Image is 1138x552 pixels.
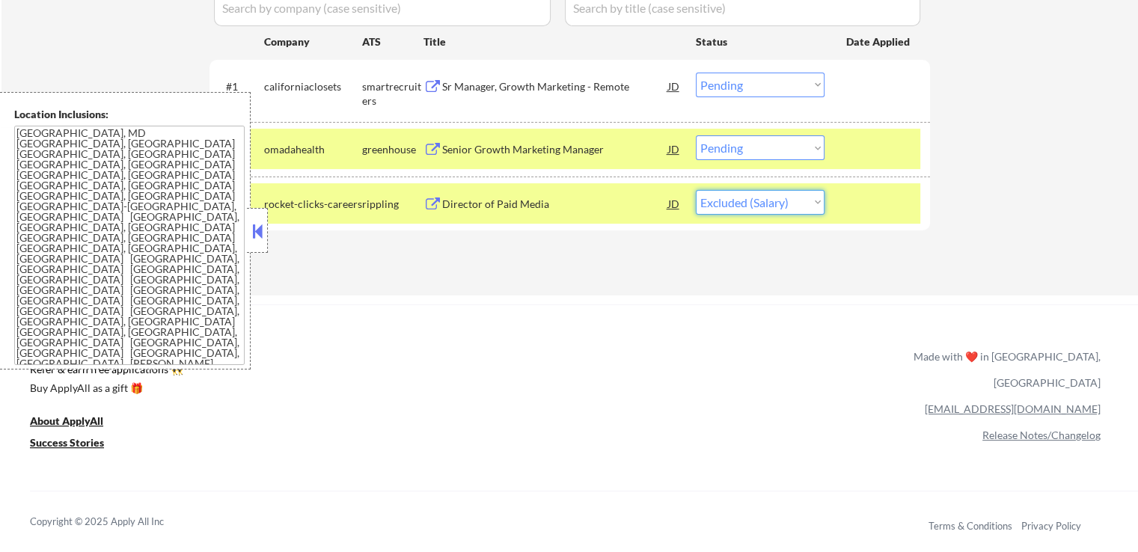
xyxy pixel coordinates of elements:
[442,197,668,212] div: Director of Paid Media
[667,135,682,162] div: JD
[264,34,362,49] div: Company
[30,413,124,432] a: About ApplyAll
[30,383,180,393] div: Buy ApplyAll as a gift 🎁
[442,79,668,94] div: Sr Manager, Growth Marketing - Remote
[30,435,124,453] a: Success Stories
[30,515,202,530] div: Copyright © 2025 Apply All Inc
[264,142,362,157] div: omadahealth
[226,79,252,94] div: #1
[30,364,601,380] a: Refer & earn free applications 👯‍♀️
[667,73,682,99] div: JD
[929,520,1012,532] a: Terms & Conditions
[362,197,423,212] div: rippling
[362,34,423,49] div: ATS
[925,402,1101,415] a: [EMAIL_ADDRESS][DOMAIN_NAME]
[1021,520,1081,532] a: Privacy Policy
[30,436,104,449] u: Success Stories
[667,190,682,217] div: JD
[982,429,1101,441] a: Release Notes/Changelog
[442,142,668,157] div: Senior Growth Marketing Manager
[423,34,682,49] div: Title
[846,34,912,49] div: Date Applied
[362,142,423,157] div: greenhouse
[264,79,362,94] div: californiaclosets
[30,380,180,399] a: Buy ApplyAll as a gift 🎁
[14,107,245,122] div: Location Inclusions:
[264,197,362,212] div: rocket-clicks-careers
[908,343,1101,396] div: Made with ❤️ in [GEOGRAPHIC_DATA], [GEOGRAPHIC_DATA]
[30,414,103,427] u: About ApplyAll
[696,28,825,55] div: Status
[362,79,423,108] div: smartrecruiters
